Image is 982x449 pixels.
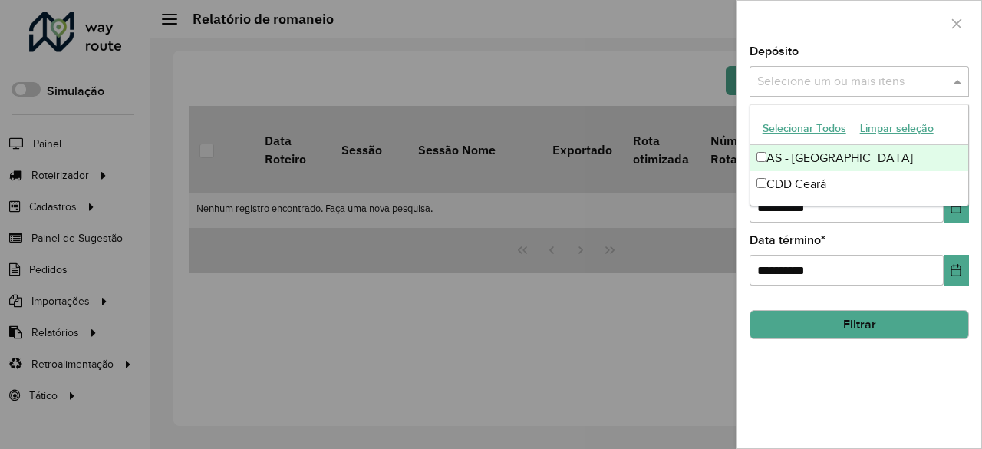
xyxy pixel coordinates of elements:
div: CDD Ceará [750,171,969,197]
label: Data término [750,231,825,249]
div: AS - [GEOGRAPHIC_DATA] [750,145,969,171]
button: Limpar seleção [853,117,941,140]
button: Choose Date [944,192,969,223]
label: Depósito [750,42,799,61]
button: Filtrar [750,310,969,339]
button: Selecionar Todos [756,117,853,140]
ng-dropdown-panel: Options list [750,104,970,206]
button: Choose Date [944,255,969,286]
